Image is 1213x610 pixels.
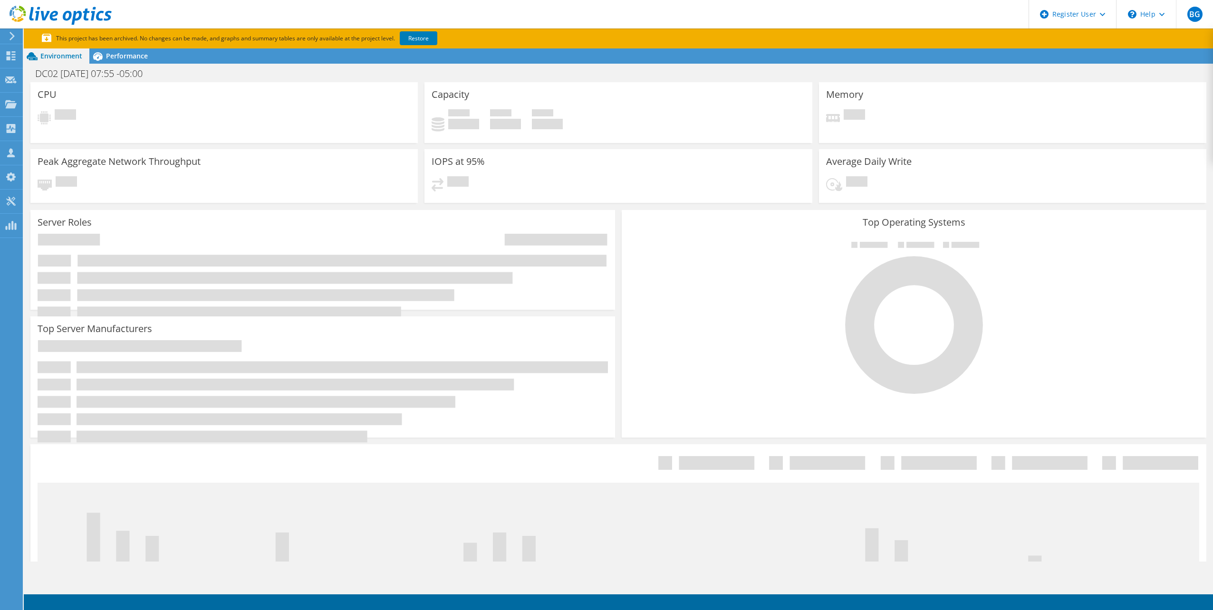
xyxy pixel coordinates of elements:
[40,51,82,60] span: Environment
[448,109,470,119] span: Used
[55,109,76,122] span: Pending
[31,68,157,79] h1: DC02 [DATE] 07:55 -05:00
[38,156,201,167] h3: Peak Aggregate Network Throughput
[844,109,865,122] span: Pending
[447,176,469,189] span: Pending
[846,176,867,189] span: Pending
[1187,7,1203,22] span: BG
[432,156,485,167] h3: IOPS at 95%
[826,156,912,167] h3: Average Daily Write
[432,89,469,100] h3: Capacity
[400,31,437,45] a: Restore
[490,119,521,129] h4: 0 GiB
[38,324,152,334] h3: Top Server Manufacturers
[826,89,863,100] h3: Memory
[629,217,1199,228] h3: Top Operating Systems
[490,109,511,119] span: Free
[42,33,508,44] p: This project has been archived. No changes can be made, and graphs and summary tables are only av...
[38,89,57,100] h3: CPU
[532,119,563,129] h4: 0 GiB
[1128,10,1136,19] svg: \n
[448,119,479,129] h4: 0 GiB
[56,176,77,189] span: Pending
[38,217,92,228] h3: Server Roles
[532,109,553,119] span: Total
[106,51,148,60] span: Performance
